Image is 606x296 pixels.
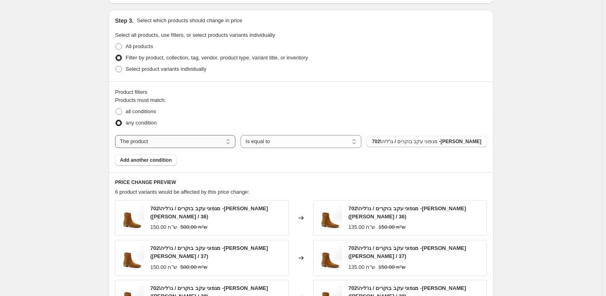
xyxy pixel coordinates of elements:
[180,263,207,271] strike: 500.00 ש''ח
[119,206,144,230] img: 702_3_80x.png
[318,206,342,230] img: 702_3_80x.png
[378,263,405,271] strike: 150.00 ש''ח
[348,223,375,231] div: 135.00 ש''ח
[150,223,177,231] div: 150.00 ש''ח
[372,138,481,145] span: 702\מגפוני עקב בוקרים / גו'ליה -[PERSON_NAME]
[115,88,487,96] div: Product filters
[378,223,405,231] strike: 150.00 ש''ח
[318,246,342,270] img: 702_3_80x.png
[115,17,134,25] h2: Step 3.
[180,223,207,231] strike: 500.00 ש''ח
[348,245,466,259] span: 702\מגפוני עקב בוקרים / גו'ליה -[PERSON_NAME] ([PERSON_NAME] / 37)
[115,154,177,166] button: Add another condition
[367,136,487,147] button: 702\מגפוני עקב בוקרים / גו'ליה -כאמל
[126,55,308,61] span: Filter by product, collection, tag, vendor, product type, variant title, or inventory
[348,205,466,220] span: 702\מגפוני עקב בוקרים / גו'ליה -[PERSON_NAME] ([PERSON_NAME] / 36)
[115,32,275,38] span: Select all products, use filters, or select products variants individually
[150,205,268,220] span: 702\מגפוני עקב בוקרים / גו'ליה -[PERSON_NAME] ([PERSON_NAME] / 36)
[348,263,375,271] div: 135.00 ש''ח
[126,120,157,126] span: any condition
[126,66,206,72] span: Select product variants individually
[120,157,172,163] span: Add another condition
[150,263,177,271] div: 150.00 ש''ח
[150,245,268,259] span: 702\מגפוני עקב בוקרים / גו'ליה -[PERSON_NAME] ([PERSON_NAME] / 37)
[115,97,166,103] span: Products must match:
[126,43,153,49] span: All products
[126,108,156,114] span: all conditions
[119,246,144,270] img: 702_3_80x.png
[115,179,487,186] h6: PRICE CHANGE PREVIEW
[137,17,242,25] p: Select which products should change in price
[115,189,249,195] span: 6 product variants would be affected by this price change:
